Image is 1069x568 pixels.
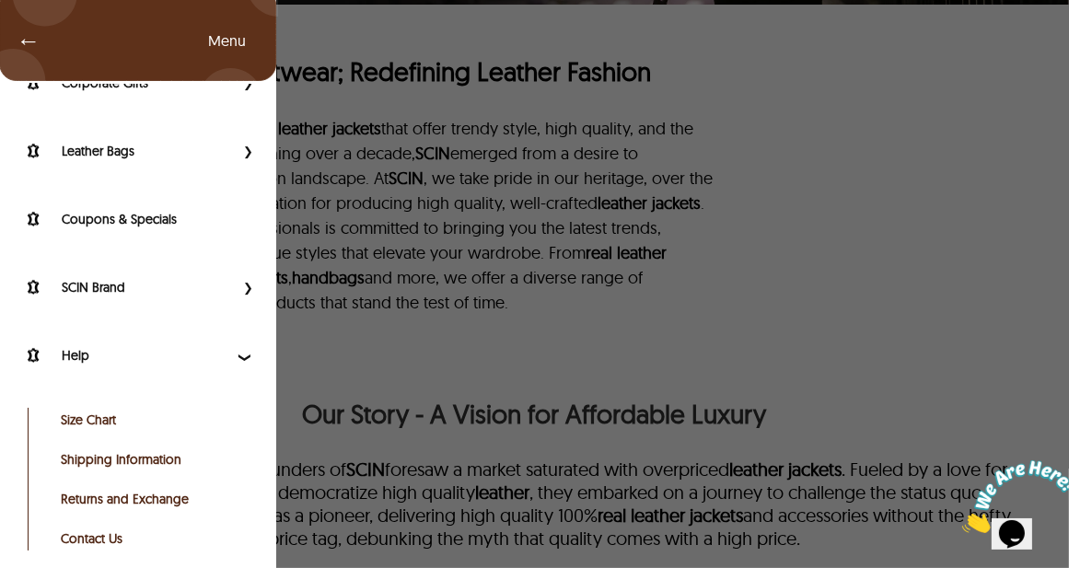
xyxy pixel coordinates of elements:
label: SCIN Brand [62,278,234,296]
a: SCIN Brand [18,276,234,298]
a: Help [18,344,234,366]
a: Shop Leather Bags [18,140,234,162]
a: Shop Corporate Gifts [18,72,234,94]
a: Shipping Information [61,450,246,469]
a: Contact Us [61,529,246,548]
a: Size Chart [61,411,246,429]
label: Help [62,346,234,365]
a: Coupons & Specials [18,208,258,230]
a: Returns and Exchange [61,490,246,508]
img: Chat attention grabber [7,7,122,80]
span: Left Menu Items [208,31,264,50]
label: Coupons & Specials [62,210,258,228]
iframe: chat widget [955,453,1069,540]
label: Leather Bags [62,142,234,160]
